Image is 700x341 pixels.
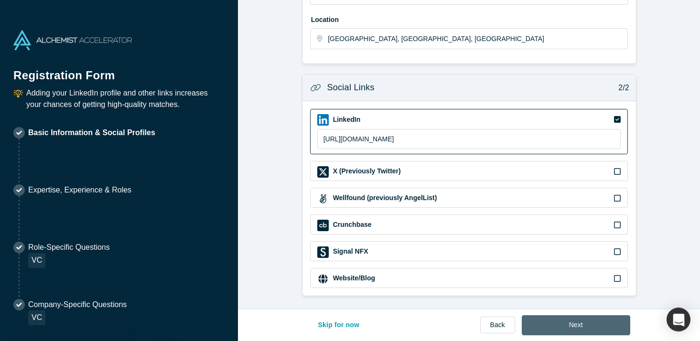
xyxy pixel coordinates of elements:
label: Location [310,11,628,25]
label: Crunchbase [332,220,372,230]
div: X (Previously Twitter) iconX (Previously Twitter) [310,161,628,181]
div: LinkedIn iconLinkedIn [310,109,628,154]
div: Crunchbase iconCrunchbase [310,214,628,234]
button: Skip for now [308,315,370,335]
img: Wellfound (previously AngelList) icon [317,193,329,204]
div: VC [28,310,45,325]
a: Back [480,317,515,333]
div: VC [28,253,45,268]
div: Wellfound (previously AngelList) iconWellfound (previously AngelList) [310,188,628,208]
label: LinkedIn [332,115,361,125]
img: Signal NFX icon [317,246,329,258]
label: Wellfound (previously AngelList) [332,193,437,203]
label: X (Previously Twitter) [332,166,401,176]
p: Expertise, Experience & Roles [28,184,131,196]
p: Basic Information & Social Profiles [28,127,155,139]
img: X (Previously Twitter) icon [317,166,329,178]
label: Website/Blog [332,273,375,283]
button: Next [522,315,630,335]
img: Alchemist Accelerator Logo [13,30,132,50]
h3: Social Links [327,81,375,94]
img: Crunchbase icon [317,220,329,231]
input: Enter a location [328,29,627,49]
div: Website/Blog iconWebsite/Blog [310,268,628,288]
div: Signal NFX iconSignal NFX [310,241,628,261]
p: 2/2 [614,82,629,94]
label: Signal NFX [332,246,368,256]
p: Adding your LinkedIn profile and other links increases your chances of getting high-quality matches. [26,87,225,110]
img: LinkedIn icon [317,114,329,126]
p: Company-Specific Questions [28,299,127,310]
h1: Registration Form [13,57,225,84]
p: Role-Specific Questions [28,242,110,253]
img: Website/Blog icon [317,273,329,285]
